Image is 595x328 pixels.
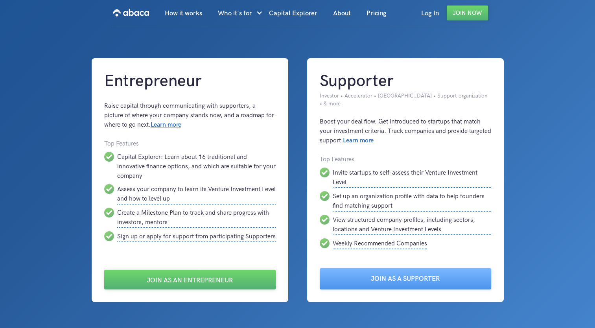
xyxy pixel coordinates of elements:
div: Set up an organization profile with data to help founders find matching support [333,191,491,212]
h1: Supporter [320,71,491,92]
div: Invite startups to self-assess their Venture Investment Level [333,168,491,188]
img: Abaca logo [113,6,149,19]
div: Boost your deal flow. Get introduced to startups that match your investment criteria. Track compa... [320,117,491,146]
a: Learn more [343,137,374,144]
div: Assess your company to learn its Venture Investment Level and how to level up [117,184,276,205]
div: Create a Milestone Plan to track and share progress with investors, mentors [117,208,276,228]
div: Sign up or apply for support from participating Supporters [117,231,276,242]
h1: Entrepreneur [104,71,276,92]
div: Weekly Recommended Companies [333,238,427,249]
div: Raise capital through communicating with supporters, a picture of where your company stands now, ... [104,101,276,130]
a: Join as an Entrepreneur [104,270,276,289]
div: View structured company profiles, including sectors, locations and Venture Investment Levels [333,215,491,235]
a: Join Now [447,6,488,20]
div: Capital Explorer: Learn about 16 traditional and innovative finance options, and which are suitab... [117,152,276,181]
a: Learn more [151,121,181,129]
a: Join as a Supporter [320,268,491,289]
div: Investor • Accelerator • [GEOGRAPHIC_DATA] • Support organization • & more [320,92,491,108]
div: Top Features [320,155,491,164]
div: Top Features [104,139,276,149]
